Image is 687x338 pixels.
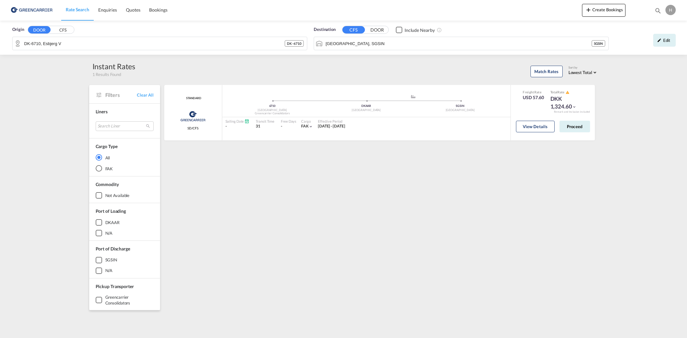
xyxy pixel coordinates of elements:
[396,26,435,33] md-checkbox: Checkbox No Ink
[225,108,320,112] div: [GEOGRAPHIC_DATA]
[550,95,583,110] div: DKK 1,324.60
[437,27,442,33] md-icon: Unchecked: Ignores neighbouring ports when fetching rates.Checked : Includes neighbouring ports w...
[568,66,598,70] div: Sort by
[523,94,544,101] div: USD 57.60
[105,91,137,99] span: Filters
[24,39,285,48] input: Search by Door
[405,27,435,33] div: Include Nearby
[96,294,154,306] md-checkbox: Greencarrier Consolidators
[105,220,120,225] div: DKAAR
[105,257,118,263] div: SGSIN
[105,230,113,236] div: N/A
[592,40,605,47] div: SGSIN
[342,26,365,33] button: CFS
[66,7,89,12] span: Rate Search
[530,66,563,77] button: Match Rates
[105,294,154,306] div: Greencarrier Consolidators
[96,284,134,289] span: Pickup Transporter
[516,121,555,132] button: View Details
[572,105,577,109] md-icon: icon-chevron-down
[96,182,119,187] span: Commodity
[523,90,544,94] div: Freight Rate
[96,230,154,236] md-checkbox: N/A
[92,71,121,77] span: 1 Results Found
[137,92,153,98] span: Clear All
[281,119,296,124] div: Free Days
[549,110,595,114] div: Remark and Inclusion included
[665,5,676,15] div: H
[318,124,345,128] span: [DATE] - [DATE]
[654,7,662,17] div: icon-magnify
[281,124,282,129] div: -
[96,268,154,274] md-checkbox: N/A
[326,39,592,48] input: Search by Port
[318,119,345,124] div: Effective Period
[269,104,276,108] span: 6710
[244,119,249,124] md-icon: Schedules Available
[178,108,207,124] img: Greencarrier Consolidators
[585,6,592,14] md-icon: icon-plus 400-fg
[225,111,320,116] div: Greencarrier Consolidators
[301,124,309,128] span: FAK
[314,37,608,50] md-input-container: Singapore, SGSIN
[149,7,167,13] span: Bookings
[96,246,130,251] span: Port of Discharge
[565,90,569,95] button: icon-alert
[96,219,154,226] md-checkbox: DKAAR
[10,3,53,17] img: b0b18ec08afe11efb1d4932555f5f09d.png
[185,96,201,100] div: Contract / Rate Agreement / Tariff / Spot Pricing Reference Number: STANDARD
[256,119,274,124] div: Transit Time
[96,109,108,114] span: Liners
[96,257,154,263] md-checkbox: SGSIN
[582,4,625,17] button: icon-plus 400-fgCreate Bookings
[12,26,24,33] span: Origin
[92,61,136,71] div: Instant Rates
[319,104,413,108] div: DKAAR
[187,126,198,130] span: SD/CFS
[566,90,569,94] md-icon: icon-alert
[568,68,598,76] md-select: Select: Lowest Total
[225,124,250,129] div: -
[96,143,118,150] div: Cargo Type
[287,41,301,46] span: DK - 6710
[96,208,126,214] span: Port of Loading
[559,121,590,132] button: Proceed
[96,165,154,172] md-radio-button: FAK
[185,96,201,100] span: STANDARD
[52,26,74,34] button: CFS
[653,34,676,47] div: icon-pencilEdit
[126,7,140,13] span: Quotes
[98,7,117,13] span: Enquiries
[13,37,307,50] md-input-container: DK-6710, Esbjerg V
[105,268,113,273] div: N/A
[225,119,250,124] div: Sailing Date
[301,119,313,124] div: Cargo
[28,26,51,33] button: DOOR
[319,108,413,112] div: [GEOGRAPHIC_DATA]
[413,104,507,108] div: SGSIN
[413,108,507,112] div: [GEOGRAPHIC_DATA]
[568,70,592,75] span: Lowest Total
[96,154,154,161] md-radio-button: All
[409,95,417,98] md-icon: assets/icons/custom/ship-fill.svg
[105,192,130,198] div: not available
[309,124,313,129] md-icon: icon-chevron-down
[256,124,274,129] div: 31
[314,26,336,33] span: Destination
[657,38,662,42] md-icon: icon-pencil
[550,90,583,95] div: Total Rate
[654,7,662,14] md-icon: icon-magnify
[318,124,345,129] div: 01 Sep 2025 - 31 Oct 2025
[366,26,388,34] button: DOOR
